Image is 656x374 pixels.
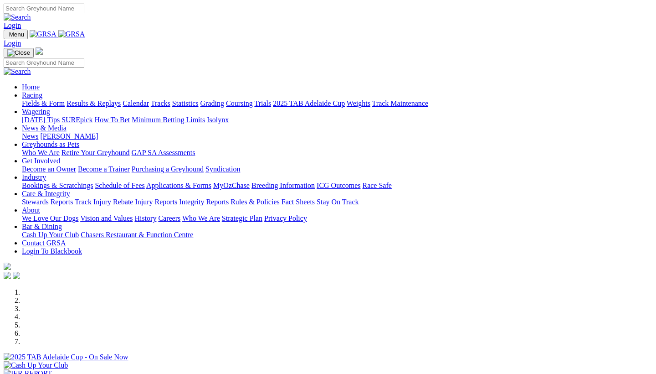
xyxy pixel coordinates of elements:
div: Bar & Dining [22,231,652,239]
a: Weights [347,99,370,107]
a: How To Bet [95,116,130,124]
a: Get Involved [22,157,60,165]
a: Breeding Information [251,182,315,189]
a: Minimum Betting Limits [132,116,205,124]
a: Results & Replays [67,99,121,107]
a: Track Maintenance [372,99,428,107]
div: About [22,214,652,223]
a: About [22,206,40,214]
a: Bookings & Scratchings [22,182,93,189]
a: Login [4,21,21,29]
a: Calendar [123,99,149,107]
a: Industry [22,173,46,181]
div: Get Involved [22,165,652,173]
a: Login To Blackbook [22,247,82,255]
a: Syndication [205,165,240,173]
a: Care & Integrity [22,190,70,197]
a: History [134,214,156,222]
a: Wagering [22,108,50,115]
div: News & Media [22,132,652,140]
a: Become an Owner [22,165,76,173]
a: Who We Are [22,149,60,156]
a: Coursing [226,99,253,107]
img: 2025 TAB Adelaide Cup - On Sale Now [4,353,128,361]
div: Care & Integrity [22,198,652,206]
img: logo-grsa-white.png [4,263,11,270]
a: Fields & Form [22,99,65,107]
a: [PERSON_NAME] [40,132,98,140]
a: Privacy Policy [264,214,307,222]
a: Cash Up Your Club [22,231,79,239]
a: Isolynx [207,116,229,124]
a: Who We Are [182,214,220,222]
img: Cash Up Your Club [4,361,68,369]
img: facebook.svg [4,272,11,279]
img: GRSA [58,30,85,38]
a: Bar & Dining [22,223,62,230]
a: Grading [200,99,224,107]
a: Track Injury Rebate [75,198,133,206]
a: News [22,132,38,140]
a: News & Media [22,124,67,132]
a: Racing [22,91,42,99]
a: Statistics [172,99,199,107]
a: Applications & Forms [146,182,211,189]
img: Close [7,49,30,57]
a: SUREpick [61,116,92,124]
div: Greyhounds as Pets [22,149,652,157]
a: ICG Outcomes [317,182,360,189]
img: GRSA [30,30,56,38]
div: Racing [22,99,652,108]
a: Tracks [151,99,170,107]
a: Greyhounds as Pets [22,140,79,148]
a: Purchasing a Greyhound [132,165,204,173]
img: logo-grsa-white.png [36,47,43,55]
a: Become a Trainer [78,165,130,173]
div: Wagering [22,116,652,124]
a: Rules & Policies [231,198,280,206]
img: Search [4,13,31,21]
a: GAP SA Assessments [132,149,195,156]
a: Vision and Values [80,214,133,222]
input: Search [4,4,84,13]
a: Stay On Track [317,198,359,206]
a: Race Safe [362,182,391,189]
button: Toggle navigation [4,30,28,39]
a: We Love Our Dogs [22,214,78,222]
a: Home [22,83,40,91]
div: Industry [22,182,652,190]
a: Strategic Plan [222,214,262,222]
a: Contact GRSA [22,239,66,247]
span: Menu [9,31,24,38]
a: Trials [254,99,271,107]
a: Injury Reports [135,198,177,206]
a: Stewards Reports [22,198,73,206]
a: Integrity Reports [179,198,229,206]
a: Login [4,39,21,47]
a: [DATE] Tips [22,116,60,124]
a: Chasers Restaurant & Function Centre [81,231,193,239]
a: Retire Your Greyhound [61,149,130,156]
a: 2025 TAB Adelaide Cup [273,99,345,107]
img: twitter.svg [13,272,20,279]
a: Fact Sheets [282,198,315,206]
img: Search [4,68,31,76]
a: MyOzChase [213,182,250,189]
button: Toggle navigation [4,48,34,58]
a: Careers [158,214,180,222]
a: Schedule of Fees [95,182,144,189]
input: Search [4,58,84,68]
